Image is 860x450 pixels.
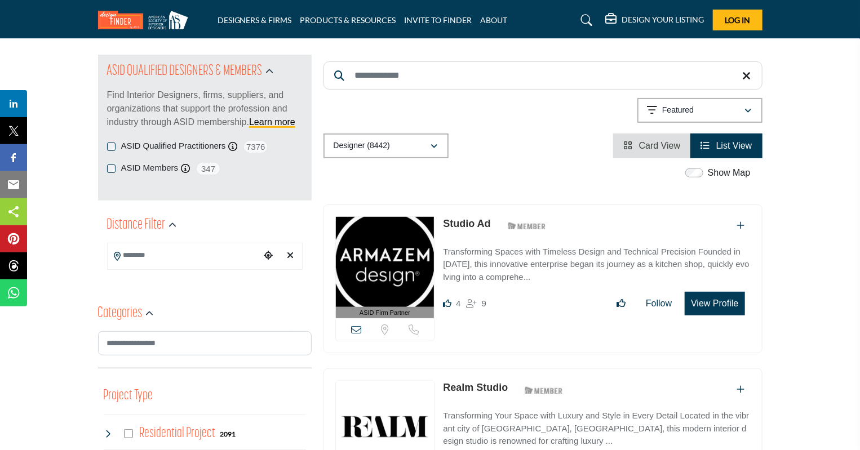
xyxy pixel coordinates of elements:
[107,142,116,151] input: ASID Qualified Practitioners checkbox
[124,429,133,438] input: Select Residential Project checkbox
[713,10,763,30] button: Log In
[334,140,390,152] p: Designer (8442)
[613,133,690,158] li: Card View
[107,88,303,129] p: Find Interior Designers, firms, suppliers, and organizations that support the profession and indu...
[606,14,704,27] div: DESIGN YOUR LISTING
[220,430,236,438] b: 2091
[107,61,263,82] h2: ASID QUALIFIED DESIGNERS & MEMBERS
[737,385,745,394] a: Add To List
[609,292,633,315] button: Like listing
[107,164,116,173] input: ASID Members checkbox
[443,403,750,448] a: Transforming Your Space with Luxury and Style in Every Detail Located in the vibrant city of [GEO...
[456,298,460,308] span: 4
[443,246,750,284] p: Transforming Spaces with Timeless Design and Technical Precision Founded in [DATE], this innovati...
[336,217,435,307] img: Studio Ad
[243,140,268,154] span: 7376
[701,141,752,150] a: View List
[323,61,763,90] input: Search Keyword
[98,11,194,29] img: Site Logo
[502,219,552,233] img: ASID Members Badge Icon
[443,239,750,284] a: Transforming Spaces with Timeless Design and Technical Precision Founded in [DATE], this innovati...
[220,429,236,439] div: 2091 Results For Residential Project
[637,98,763,123] button: Featured
[282,244,299,268] div: Clear search location
[121,140,226,153] label: ASID Qualified Practitioners
[481,15,508,25] a: ABOUT
[323,133,449,158] button: Designer (8442)
[336,217,435,319] a: ASID Firm Partner
[622,15,704,25] h5: DESIGN YOUR LISTING
[443,409,750,448] p: Transforming Your Space with Luxury and Style in Every Detail Located in the vibrant city of [GEO...
[685,292,744,315] button: View Profile
[104,385,153,407] button: Project Type
[196,162,221,176] span: 347
[716,141,752,150] span: List View
[260,244,277,268] div: Choose your current location
[108,244,260,266] input: Search Location
[443,380,508,395] p: Realm Studio
[662,105,694,116] p: Featured
[360,308,410,318] span: ASID Firm Partner
[405,15,472,25] a: INVITE TO FINDER
[98,304,143,324] h2: Categories
[443,299,451,308] i: Likes
[443,382,508,393] a: Realm Studio
[107,215,166,235] h2: Distance Filter
[249,117,295,127] a: Learn more
[300,15,396,25] a: PRODUCTS & RESOURCES
[737,221,745,230] a: Add To List
[725,15,750,25] span: Log In
[690,133,762,158] li: List View
[121,162,179,175] label: ASID Members
[218,15,292,25] a: DESIGNERS & FIRMS
[467,297,486,310] div: Followers
[570,11,600,29] a: Search
[639,292,679,315] button: Follow
[139,424,215,443] h4: Residential Project: Types of projects range from simple residential renovations to highly comple...
[708,166,751,180] label: Show Map
[518,383,569,397] img: ASID Members Badge Icon
[443,216,490,231] p: Studio Ad
[639,141,681,150] span: Card View
[623,141,680,150] a: View Card
[98,331,312,355] input: Search Category
[443,218,490,229] a: Studio Ad
[482,298,486,308] span: 9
